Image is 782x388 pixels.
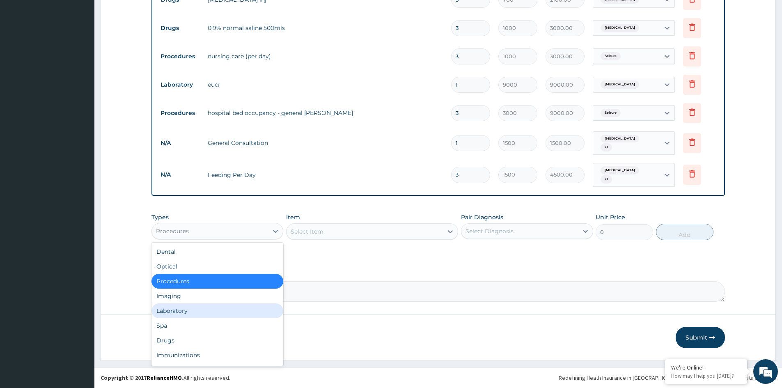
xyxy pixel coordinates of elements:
[151,274,283,289] div: Procedures
[94,367,782,388] footer: All rights reserved.
[601,109,621,117] span: Seizure
[156,227,189,235] div: Procedures
[156,49,204,64] td: Procedures
[151,303,283,318] div: Laboratory
[101,374,183,381] strong: Copyright © 2017 .
[601,52,621,60] span: Seizure
[204,48,447,64] td: nursing care (per day)
[4,224,156,253] textarea: Type your message and hit 'Enter'
[601,166,639,174] span: [MEDICAL_DATA]
[151,289,283,303] div: Imaging
[151,270,725,277] label: Comment
[135,4,154,24] div: Minimize live chat window
[204,105,447,121] td: hospital bed occupancy - general [PERSON_NAME]
[204,167,447,183] td: Feeding Per Day
[156,21,204,36] td: Drugs
[151,333,283,348] div: Drugs
[601,24,639,32] span: [MEDICAL_DATA]
[461,213,503,221] label: Pair Diagnosis
[204,76,447,93] td: eucr
[671,364,741,371] div: We're Online!
[601,143,612,152] span: + 1
[204,135,447,151] td: General Consultation
[596,213,625,221] label: Unit Price
[156,167,204,182] td: N/A
[601,135,639,143] span: [MEDICAL_DATA]
[43,46,138,57] div: Chat with us now
[151,244,283,259] div: Dental
[156,77,204,92] td: Laboratory
[291,227,323,236] div: Select Item
[156,106,204,121] td: Procedures
[204,20,447,36] td: 0.9% normal saline 500mls
[151,214,169,221] label: Types
[151,363,283,377] div: Others
[151,348,283,363] div: Immunizations
[671,372,741,379] p: How may I help you today?
[601,175,612,184] span: + 1
[151,318,283,333] div: Spa
[286,213,300,221] label: Item
[151,259,283,274] div: Optical
[559,374,776,382] div: Redefining Heath Insurance in [GEOGRAPHIC_DATA] using Telemedicine and Data Science!
[15,41,33,62] img: d_794563401_company_1708531726252_794563401
[48,103,113,186] span: We're online!
[601,80,639,89] span: [MEDICAL_DATA]
[147,374,182,381] a: RelianceHMO
[676,327,725,348] button: Submit
[466,227,514,235] div: Select Diagnosis
[156,135,204,151] td: N/A
[656,224,713,240] button: Add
